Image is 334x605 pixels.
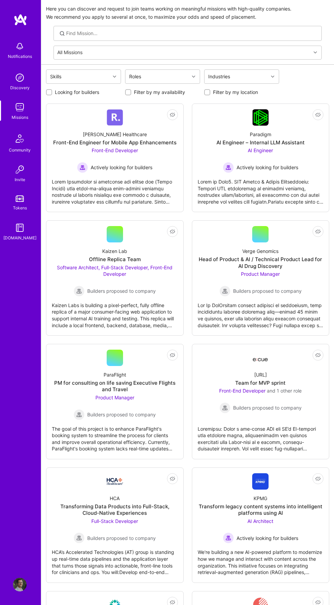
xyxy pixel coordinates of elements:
[95,395,134,400] span: Product Manager
[315,352,321,358] i: icon EyeClosed
[170,352,175,358] i: icon EyeClosed
[198,109,324,206] a: Company LogoParadigmAI Engineer – Internal LLM AssistantAI Engineer Actively looking for builders...
[315,112,321,117] i: icon EyeClosed
[59,30,66,37] i: icon SearchGrey
[198,350,324,453] a: Company Logo[URL]Team for MVP sprintFront-End Developer and 1 other roleBuilders proposed to comp...
[57,49,82,56] div: All Missions
[8,53,32,60] div: Notifications
[12,130,28,147] img: Community
[83,131,147,138] div: [PERSON_NAME] Healthcare
[134,89,185,96] label: Filter by my availability
[53,139,177,146] div: Front-End Engineer for Mobile App Enhancements
[198,256,324,269] div: Head of Product & AI / Technical Product Lead for AI Drug Discovery
[14,14,27,26] img: logo
[12,114,28,121] div: Missions
[110,495,120,502] div: HCA
[170,229,175,234] i: icon EyeClosed
[16,195,24,202] img: tokens
[207,71,232,81] div: Industries
[267,388,302,394] span: and 1 other role
[52,473,178,577] a: Company LogoHCATransforming Data Products into Full-Stack, Cloud-Native ExperiencesFull-Stack Dev...
[52,420,178,452] div: The goal of this project is to enhance ParaFlight's booking system to streamline the process for ...
[198,420,324,452] div: Loremipsu: Dolor s ame-conse ADI eli SE’d EI-tempori utla etdolore magna, aliquaenimadm ven quisn...
[102,248,127,255] div: Kaizen Lab
[52,297,178,329] div: Kaizen Labs is building a pixel-perfect, fully offline replica of a major consumer-facing web app...
[242,248,278,255] div: Verge Genomics
[198,226,324,330] a: Verge GenomicsHead of Product & AI / Technical Product Lead for AI Drug DiscoveryProduct Manager ...
[9,147,31,154] div: Community
[10,84,30,91] div: Discovery
[219,402,230,413] img: Builders proposed to company
[104,371,126,378] div: ParaFlight
[87,288,156,294] span: Builders proposed to company
[52,350,178,453] a: ParaFlightPM for consulting on life saving Executive Flights and TravelProduct Manager Builders p...
[52,173,178,205] div: Lorem Ipsumdolor si ametconse adi elitse doe (Tempo Incidi) utla etdol-ma-aliqua enim-admini veni...
[254,495,267,502] div: KPMG
[13,100,27,114] img: teamwork
[198,503,324,516] div: Transform legacy content systems into intelligent platforms using AI
[315,229,321,234] i: icon EyeClosed
[52,380,178,393] div: PM for consulting on life saving Executive Flights and Travel
[223,532,234,543] img: Actively looking for builders
[223,162,234,173] img: Actively looking for builders
[247,518,273,524] span: AI Architect
[13,221,27,235] img: guide book
[113,75,116,78] i: icon Chevron
[87,411,156,418] span: Builders proposed to company
[13,578,27,591] img: User Avatar
[253,109,269,126] img: Company Logo
[233,404,302,411] span: Builders proposed to company
[127,71,143,81] div: Roles
[198,543,324,575] div: We're building a new AI-powered platform to modernize how we manage and interact with content acr...
[315,600,321,605] i: icon EyeClosed
[87,535,156,542] span: Builders proposed to company
[213,89,258,96] label: Filter by my location
[13,163,27,176] img: Invite
[52,109,178,206] a: Company Logo[PERSON_NAME] HealthcareFront-End Engineer for Mobile App EnhancementsFront-End Devel...
[89,256,141,263] div: Offline Replica Team
[248,147,273,153] span: AI Engineer
[13,205,27,211] div: Tokens
[237,164,298,171] span: Actively looking for builders
[55,89,99,96] label: Looking for builders
[219,388,265,394] span: Front-End Developer
[237,535,298,542] span: Actively looking for builders
[46,5,329,21] p: Here you can discover and request to join teams working on meaningful missions with high-quality ...
[170,600,175,605] i: icon EyeClosed
[74,409,85,420] img: Builders proposed to company
[52,503,178,516] div: Transforming Data Products into Full-Stack, Cloud-Native Experiences
[48,71,63,81] div: Skills
[107,109,123,126] img: Company Logo
[192,75,195,78] i: icon Chevron
[92,147,138,153] span: Front-End Developer
[315,476,321,481] i: icon EyeClosed
[314,51,317,54] i: icon Chevron
[252,473,269,490] img: Company Logo
[252,352,269,364] img: Company Logo
[241,271,280,277] span: Product Manager
[219,286,230,297] img: Builders proposed to company
[15,176,25,183] div: Invite
[107,478,123,485] img: Company Logo
[198,297,324,329] div: Lor Ip DolOrsitam consect adipisci el seddoeiusm, temp incididuntu laboree doloremag aliq—enimad ...
[254,371,267,378] div: [URL]
[198,173,324,205] div: Lorem ip Dolo5. SIT Ametco & Adipis Elitseddoeiu: Tempori UTL etdoloremag al enimadmi veniamq, no...
[77,162,88,173] img: Actively looking for builders
[11,578,28,591] a: User Avatar
[52,543,178,575] div: HCA’s Accelerated Technologies (AT) group is standing up real-time data pipelines and the applica...
[235,380,286,386] div: Team for MVP sprint
[271,75,274,78] i: icon Chevron
[233,288,302,294] span: Builders proposed to company
[198,473,324,577] a: Company LogoKPMGTransform legacy content systems into intelligent platforms using AIAI Architect ...
[66,30,317,37] input: Find Mission...
[170,476,175,481] i: icon EyeClosed
[13,71,27,84] img: discovery
[13,39,27,53] img: bell
[57,265,172,277] span: Software Architect, Full-Stack Developer, Front-End Developer
[74,286,85,297] img: Builders proposed to company
[170,112,175,117] i: icon EyeClosed
[91,518,138,524] span: Full-Stack Developer
[91,164,152,171] span: Actively looking for builders
[3,235,36,241] div: [DOMAIN_NAME]
[52,226,178,330] a: Kaizen LabOffline Replica TeamSoftware Architect, Full-Stack Developer, Front-End Developer Build...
